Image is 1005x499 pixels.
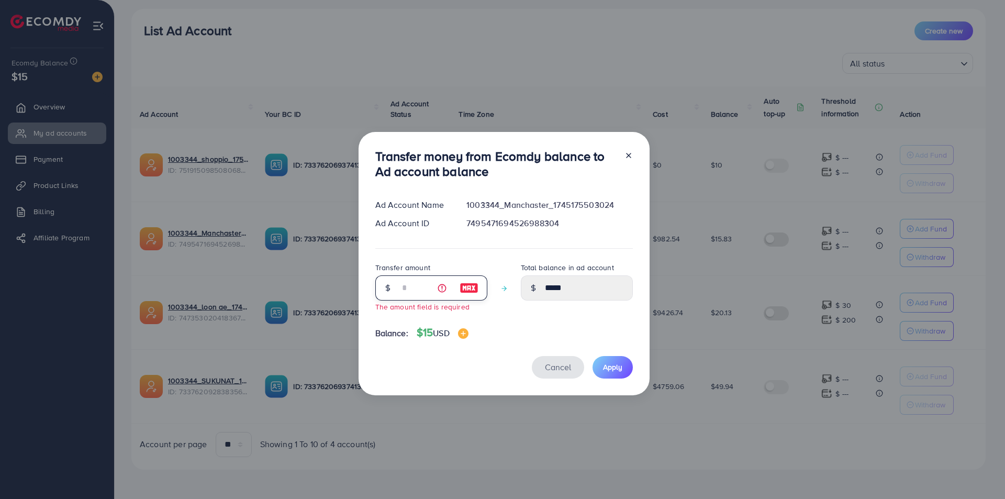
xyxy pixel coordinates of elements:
img: image [460,282,478,294]
span: USD [433,327,449,339]
div: Ad Account ID [367,217,459,229]
label: Transfer amount [375,262,430,273]
div: 7495471694526988304 [458,217,641,229]
div: Ad Account Name [367,199,459,211]
h4: $15 [417,326,468,339]
div: 1003344_Manchaster_1745175503024 [458,199,641,211]
button: Cancel [532,356,584,379]
span: Cancel [545,361,571,373]
iframe: Chat [961,452,997,491]
button: Apply [593,356,633,379]
small: The amount field is required [375,302,470,312]
label: Total balance in ad account [521,262,614,273]
span: Apply [603,362,622,372]
h3: Transfer money from Ecomdy balance to Ad account balance [375,149,616,179]
img: image [458,328,468,339]
span: Balance: [375,327,408,339]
